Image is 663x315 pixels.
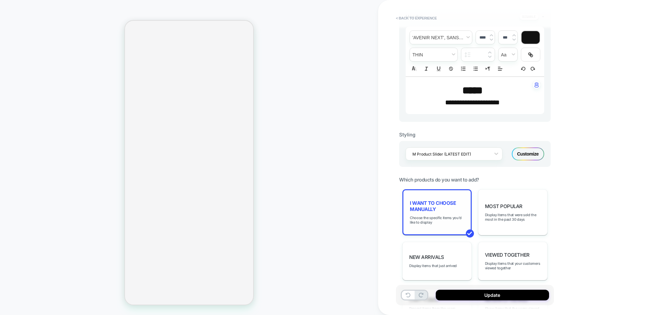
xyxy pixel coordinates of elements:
img: edit with ai [534,82,539,87]
img: up [512,34,516,37]
button: Italic [422,65,431,73]
button: Bullet list [471,65,480,73]
img: down [490,38,493,41]
img: up [490,34,493,37]
img: down [488,55,491,58]
button: Underline [434,65,443,73]
span: Display items that your customers viewed together [485,261,541,270]
button: Update [436,290,549,300]
span: transform [499,48,517,61]
span: Which products do you want to add? [399,177,479,183]
span: Choose the specific items you'd like to display [410,216,464,225]
span: Display items that were sold the most in the past 30 days [485,213,541,222]
span: fontWeight [410,48,457,61]
img: down [512,38,516,41]
button: Ordered list [459,65,468,73]
img: up [488,51,491,54]
div: Styling [399,132,551,138]
span: font [410,31,472,44]
button: Right to Left [483,65,492,73]
img: line height [465,52,471,57]
span: Align [496,65,505,73]
span: I want to choose manually [410,200,464,212]
span: Viewed Together [485,252,530,258]
span: New Arrivals [409,254,444,260]
span: Most Popular [485,203,523,209]
button: < Back to experience [393,13,440,23]
span: Display items that just arrived [409,263,457,268]
button: Strike [446,65,455,73]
